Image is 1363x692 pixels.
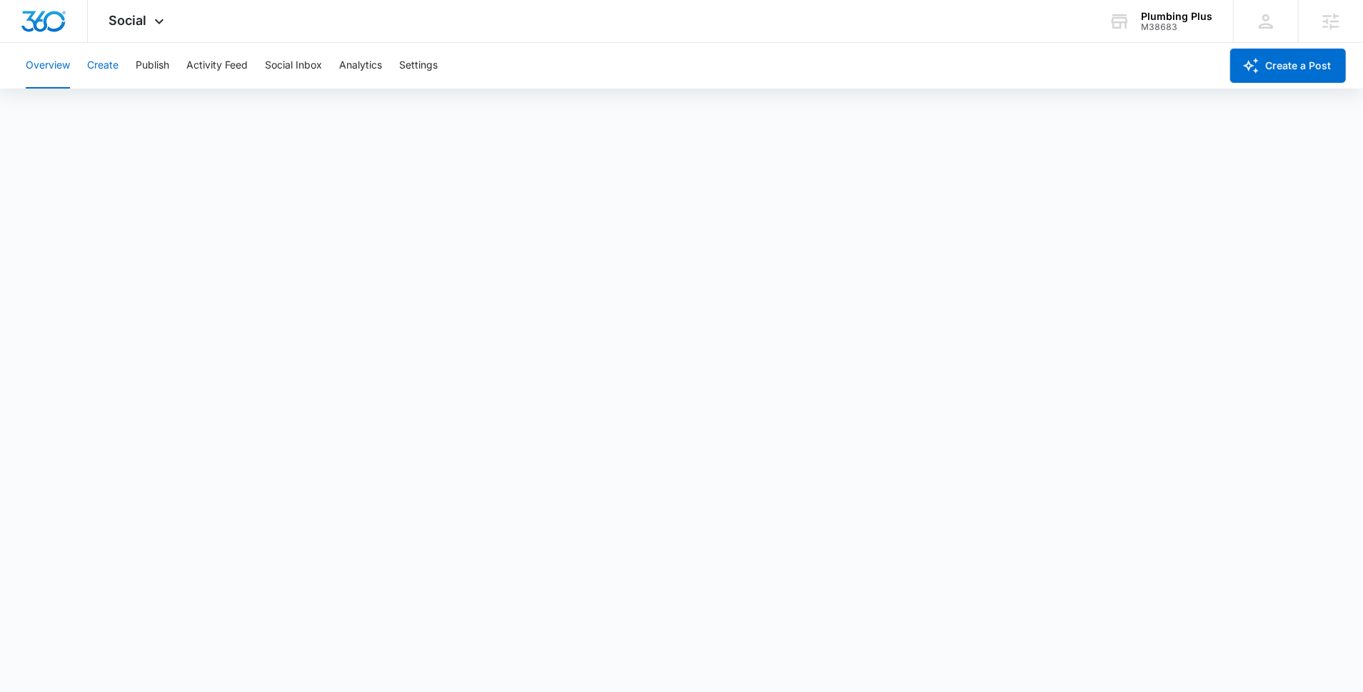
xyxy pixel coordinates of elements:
button: Overview [26,43,70,89]
button: Social Inbox [265,43,322,89]
button: Analytics [339,43,382,89]
span: Social [109,13,147,28]
button: Settings [399,43,438,89]
div: account id [1141,22,1212,32]
div: account name [1141,11,1212,22]
button: Create [87,43,119,89]
button: Activity Feed [186,43,248,89]
button: Create a Post [1230,49,1346,83]
button: Publish [136,43,169,89]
